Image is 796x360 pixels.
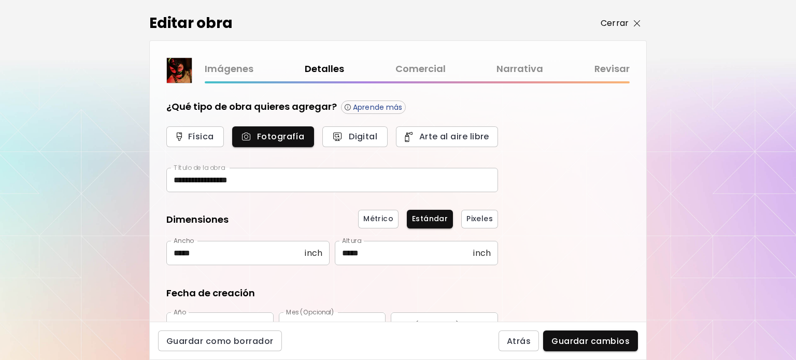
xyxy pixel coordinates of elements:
span: inch [305,248,322,258]
span: Guardar como borrador [166,336,274,347]
p: Septiembre [287,321,378,330]
span: Física [178,131,212,142]
button: Aprende más [341,100,406,114]
a: Revisar [594,62,630,77]
div: Septiembre [279,312,386,339]
span: Métrico [363,213,393,224]
button: Física [166,126,224,147]
h5: Fecha de creación [166,286,255,300]
h5: ¿Qué tipo de obra quieres agregar? [166,100,337,114]
button: Digital [322,126,388,147]
button: Pixeles [461,210,498,228]
span: Arte al aire libre [407,131,487,142]
span: Digital [334,131,376,142]
p: Aprende más [353,103,402,112]
a: Comercial [395,62,446,77]
button: Guardar como borrador [158,330,282,351]
button: Atrás [499,330,539,351]
span: inch [473,248,491,258]
a: Narrativa [496,62,543,77]
a: Imágenes [205,62,253,77]
h5: Dimensiones [166,213,229,228]
div: 2024 [166,312,274,339]
span: Pixeles [466,213,493,224]
div: ​ [391,312,498,339]
button: Fotografía [232,126,314,147]
button: Guardar cambios [543,330,638,351]
span: Atrás [507,336,531,347]
button: Arte al aire libre [396,126,498,147]
button: Estándar [407,210,453,228]
img: thumbnail [167,58,192,83]
span: Fotografía [244,131,302,142]
button: Métrico [358,210,399,228]
span: Guardar cambios [551,336,630,347]
p: 2024 [175,321,265,330]
span: Estándar [412,213,448,224]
